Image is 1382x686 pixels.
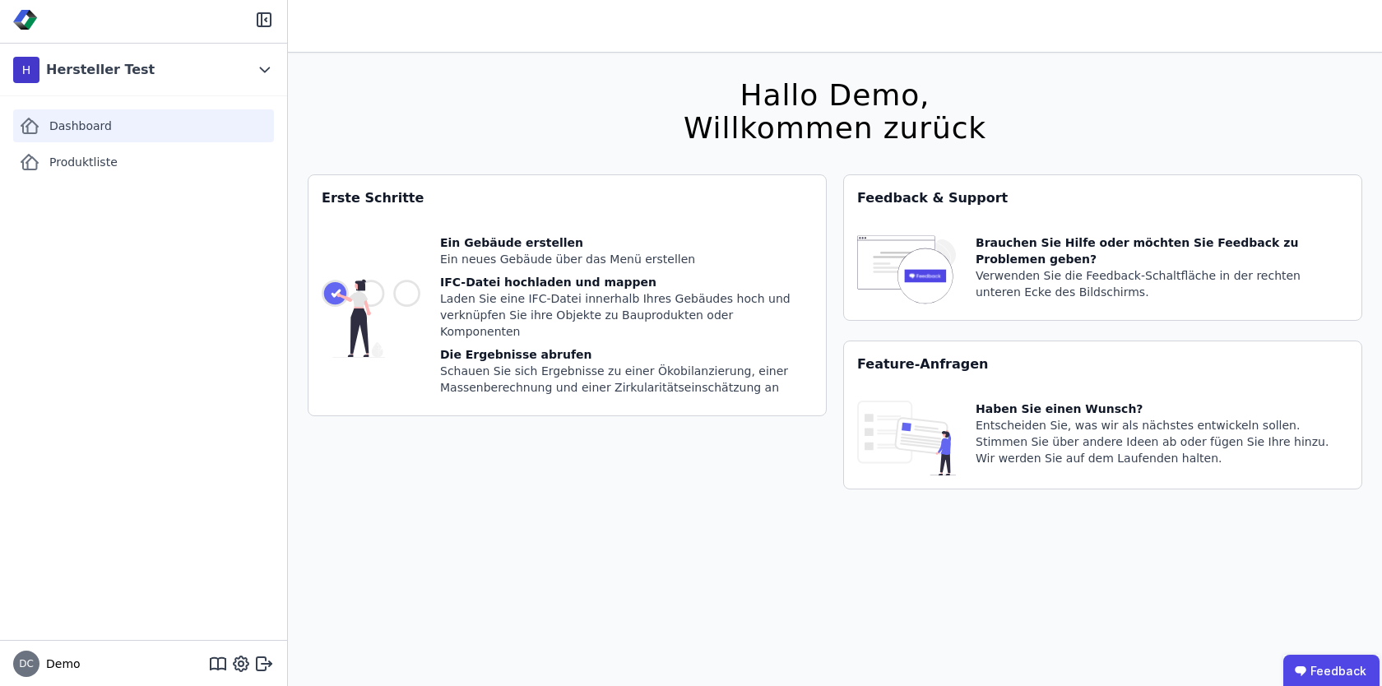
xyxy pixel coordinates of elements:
div: H [13,57,39,83]
img: getting_started_tile-DrF_GRSv.svg [322,234,420,402]
img: feedback-icon-HCTs5lye.svg [857,234,956,307]
div: Erste Schritte [308,175,826,221]
div: Ein neues Gebäude über das Menü erstellen [440,251,813,267]
span: Demo [39,656,81,672]
div: Schauen Sie sich Ergebnisse zu einer Ökobilanzierung, einer Massenberechnung und einer Zirkularit... [440,363,813,396]
div: Hersteller Test [46,60,155,80]
div: Laden Sie eine IFC-Datei innerhalb Ihres Gebäudes hoch und verknüpfen Sie ihre Objekte zu Bauprod... [440,290,813,340]
div: Willkommen zurück [684,112,986,145]
div: Entscheiden Sie, was wir als nächstes entwickeln sollen. Stimmen Sie über andere Ideen ab oder fü... [976,417,1348,466]
div: Verwenden Sie die Feedback-Schaltfläche in der rechten unteren Ecke des Bildschirms. [976,267,1348,300]
span: Produktliste [49,154,118,170]
div: Feature-Anfragen [844,341,1361,387]
img: feature_request_tile-UiXE1qGU.svg [857,401,956,475]
div: IFC-Datei hochladen und mappen [440,274,813,290]
span: Dashboard [49,118,112,134]
span: DC [19,659,34,669]
div: Feedback & Support [844,175,1361,221]
img: Concular [13,10,38,30]
div: Hallo Demo, [684,79,986,112]
div: Die Ergebnisse abrufen [440,346,813,363]
div: Haben Sie einen Wunsch? [976,401,1348,417]
div: Ein Gebäude erstellen [440,234,813,251]
div: Brauchen Sie Hilfe oder möchten Sie Feedback zu Problemen geben? [976,234,1348,267]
